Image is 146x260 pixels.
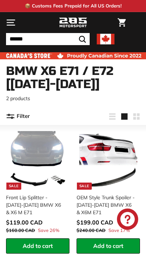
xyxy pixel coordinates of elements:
[77,227,106,233] span: $240.00 CAD
[25,2,122,10] p: 📦 Customs Fees Prepaid for All US Orders!
[6,238,69,254] button: Add to cart
[6,129,69,238] a: Sale 2007 bmw x6 Front Lip Splitter - [DATE]-[DATE] BMW X6 & X6 M E71 Save 26%
[59,17,87,29] img: Logo_285_Motorsport_areodynamics_components
[6,183,21,190] div: Sale
[6,108,30,125] button: Filter
[6,33,90,45] input: Search
[6,95,140,102] p: 2 products
[108,227,130,234] span: Save 17%
[115,208,140,232] inbox-online-store-chat: Shopify online store chat
[23,242,53,249] span: Add to cart
[6,219,43,226] span: $119.00 CAD
[9,131,67,190] img: 2007 bmw x6
[77,129,140,238] a: Sale bmw spoiler 3 series OEM Style Trunk Spoiler - [DATE]-[DATE] BMW X6 & X6M E71 Save 17%
[38,227,60,234] span: Save 26%
[77,183,92,190] div: Sale
[114,12,129,33] a: Cart
[77,194,136,216] div: OEM Style Trunk Spoiler - [DATE]-[DATE] BMW X6 & X6M E71
[79,131,137,190] img: bmw spoiler 3 series
[77,219,113,226] span: $199.00 CAD
[6,65,140,91] h1: BMW X6 E71 / E72 [[DATE]-[DATE]]
[6,227,35,233] span: $160.00 CAD
[93,242,123,249] span: Add to cart
[6,194,65,216] div: Front Lip Splitter - [DATE]-[DATE] BMW X6 & X6 M E71
[77,238,140,254] button: Add to cart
